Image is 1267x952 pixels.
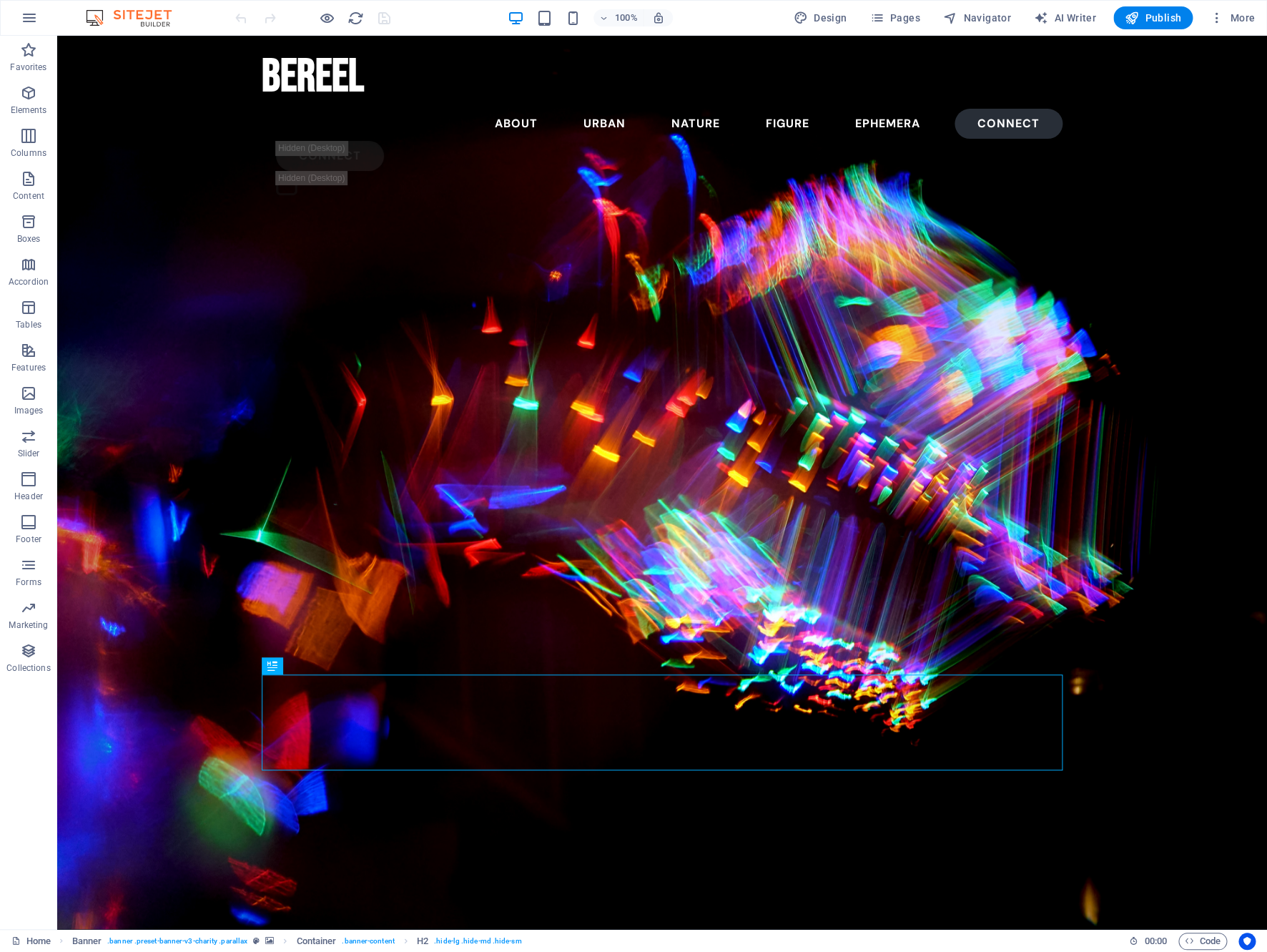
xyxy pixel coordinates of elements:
[1144,933,1166,950] span: 00 00
[14,405,44,416] p: Images
[347,9,364,26] button: reload
[434,933,521,950] span: . hide-lg .hide-md .hide-sm
[296,933,336,950] span: Click to select. Double-click to edit
[16,319,41,330] p: Tables
[13,190,44,202] p: Content
[11,104,47,116] p: Elements
[82,9,189,26] img: Editor Logo
[72,933,102,950] span: Click to select. Double-click to edit
[1154,936,1156,946] span: :
[14,491,43,502] p: Header
[11,933,51,950] a: Click to cancel selection. Double-click to open Pages
[10,62,46,73] p: Favorites
[9,276,49,288] p: Accordion
[342,933,394,950] span: . banner-content
[937,6,1017,29] button: Navigator
[265,937,274,945] i: This element contains a background
[318,9,335,26] button: Click here to leave preview mode and continue editing
[9,619,48,631] p: Marketing
[1028,6,1102,29] button: AI Writer
[593,9,644,26] button: 100%
[794,11,847,25] span: Design
[864,6,925,29] button: Pages
[11,147,46,159] p: Columns
[17,233,41,245] p: Boxes
[615,9,638,26] h6: 100%
[1178,933,1227,950] button: Code
[6,662,50,674] p: Collections
[1204,6,1261,29] button: More
[1238,933,1256,950] button: Usercentrics
[1185,933,1221,950] span: Code
[652,11,665,24] i: On resize automatically adjust zoom level to fit chosen device.
[1129,933,1167,950] h6: Session time
[16,576,41,588] p: Forms
[417,933,428,950] span: Click to select. Double-click to edit
[18,448,40,459] p: Slider
[16,534,41,545] p: Footer
[11,362,46,373] p: Features
[107,933,247,950] span: . banner .preset-banner-v3-charity .parallax
[788,6,853,29] div: Design (Ctrl+Alt+Y)
[1034,11,1096,25] span: AI Writer
[1210,11,1255,25] span: More
[253,937,260,945] i: This element is a customizable preset
[943,11,1011,25] span: Navigator
[72,933,522,950] nav: breadcrumb
[869,11,920,25] span: Pages
[788,6,853,29] button: Design
[1125,11,1181,25] span: Publish
[347,10,364,26] i: Reload page
[1113,6,1193,29] button: Publish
